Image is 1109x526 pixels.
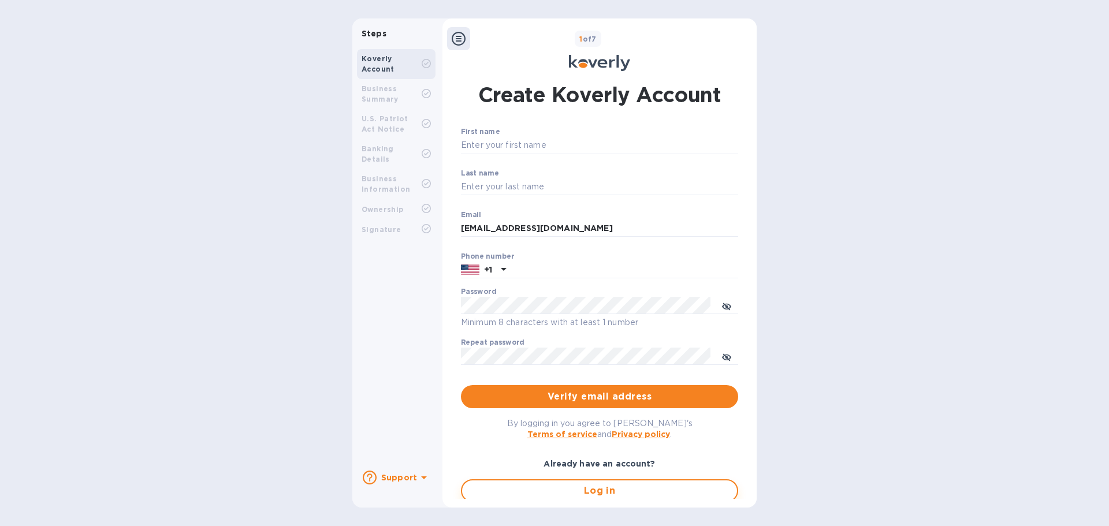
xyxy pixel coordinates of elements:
label: Last name [461,170,499,177]
label: Repeat password [461,340,524,346]
a: Terms of service [527,430,597,439]
a: Privacy policy [612,430,670,439]
b: Business Summary [362,84,399,103]
label: First name [461,129,500,136]
b: Support [381,473,417,482]
input: Enter your last name [461,178,738,196]
b: Already have an account? [544,459,655,468]
label: Email [461,211,481,218]
b: Banking Details [362,144,394,163]
span: Verify email address [470,390,729,404]
b: Koverly Account [362,54,395,73]
p: +1 [484,264,492,275]
button: toggle password visibility [715,345,738,368]
input: Enter your first name [461,137,738,154]
input: Email [461,220,738,237]
b: Ownership [362,205,404,214]
label: Password [461,289,496,296]
b: Signature [362,225,401,234]
h1: Create Koverly Account [478,80,721,109]
b: Steps [362,29,386,38]
span: By logging in you agree to [PERSON_NAME]'s and . [507,419,693,439]
b: U.S. Patriot Act Notice [362,114,408,133]
span: Log in [471,484,728,498]
p: Minimum 8 characters with at least 1 number [461,316,738,329]
label: Phone number [461,253,514,260]
b: of 7 [579,35,597,43]
img: US [461,263,479,276]
button: Verify email address [461,385,738,408]
span: 1 [579,35,582,43]
button: toggle password visibility [715,294,738,317]
button: Log in [461,479,738,502]
b: Business Information [362,174,410,193]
